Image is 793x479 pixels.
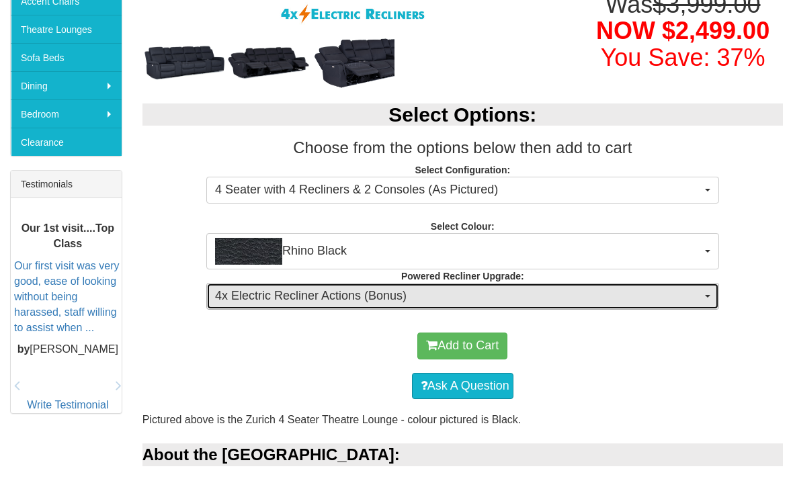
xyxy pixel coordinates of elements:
p: [PERSON_NAME] [14,342,122,357]
a: Theatre Lounges [11,15,122,43]
span: 4 Seater with 4 Recliners & 2 Consoles (As Pictured) [215,181,702,199]
font: You Save: 37% [601,44,765,71]
a: Bedroom [11,99,122,128]
button: 4 Seater with 4 Recliners & 2 Consoles (As Pictured) [206,177,719,204]
a: Our first visit was very good, ease of looking without being harassed, staff willing to assist wh... [14,260,119,333]
span: NOW $2,499.00 [596,17,769,44]
span: 4x Electric Recliner Actions (Bonus) [215,288,702,305]
strong: Select Configuration: [415,165,511,175]
span: Rhino Black [215,238,702,265]
b: Select Options: [388,103,536,126]
button: Add to Cart [417,333,507,359]
div: About the [GEOGRAPHIC_DATA]: [142,443,783,466]
button: 4x Electric Recliner Actions (Bonus) [206,283,719,310]
strong: Powered Recliner Upgrade: [401,271,524,281]
img: Rhino Black [215,238,282,265]
a: Write Testimonial [27,399,108,410]
a: Ask A Question [412,373,513,400]
a: Dining [11,71,122,99]
b: by [17,343,30,355]
b: Our 1st visit....Top Class [22,222,114,249]
button: Rhino BlackRhino Black [206,233,719,269]
a: Clearance [11,128,122,156]
h3: Choose from the options below then add to cart [142,139,783,157]
div: Testimonials [11,171,122,198]
a: Sofa Beds [11,43,122,71]
strong: Select Colour: [431,221,495,232]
